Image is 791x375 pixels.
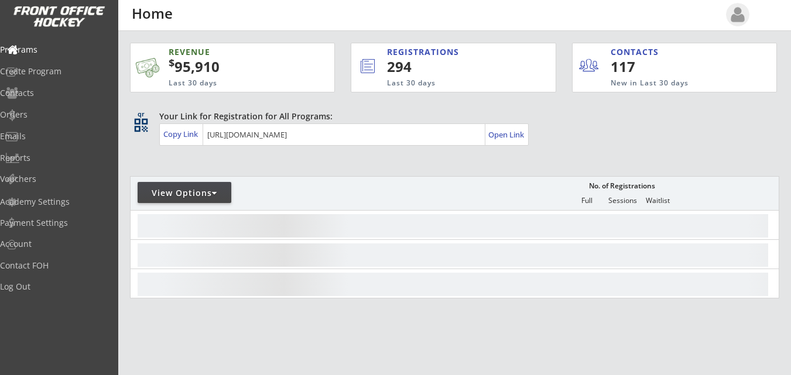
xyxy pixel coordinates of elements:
a: Open Link [488,126,525,143]
div: Open Link [488,130,525,140]
sup: $ [169,56,174,70]
div: View Options [138,187,231,199]
div: 294 [387,57,516,77]
div: Last 30 days [169,78,282,88]
div: Full [569,197,604,205]
div: qr [133,111,148,118]
div: REGISTRATIONS [387,46,505,58]
div: Waitlist [640,197,675,205]
div: CONTACTS [611,46,664,58]
div: 117 [611,57,683,77]
div: No. of Registrations [585,182,658,190]
div: 95,910 [169,57,297,77]
div: Your Link for Registration for All Programs: [159,111,743,122]
div: New in Last 30 days [611,78,722,88]
div: Last 30 days [387,78,507,88]
button: qr_code [132,116,150,134]
div: Copy Link [163,129,200,139]
div: REVENUE [169,46,282,58]
div: Sessions [605,197,640,205]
